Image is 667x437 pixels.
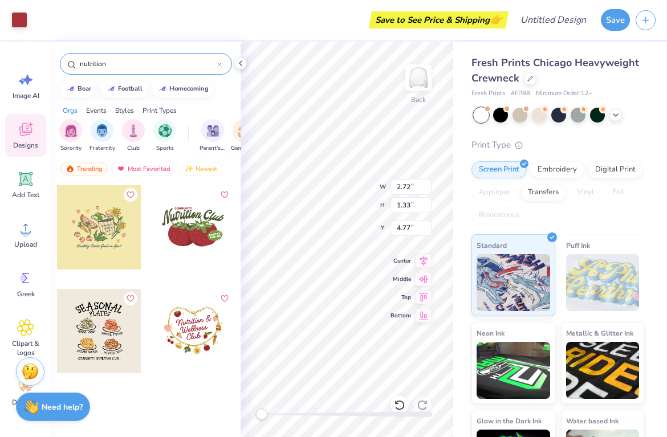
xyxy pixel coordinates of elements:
img: Standard [477,254,550,311]
button: Like [124,292,137,305]
div: filter for Fraternity [90,119,115,153]
span: Decorate [12,398,39,407]
button: homecoming [152,80,214,97]
div: Screen Print [471,161,527,178]
span: Bottom [391,311,411,320]
img: Sorority Image [64,124,78,137]
span: Water based Ink [566,415,619,427]
div: filter for Sports [153,119,176,153]
button: Like [218,188,231,202]
div: Save to See Price & Shipping [372,11,506,28]
div: bear [78,85,91,92]
img: Metallic & Glitter Ink [566,342,640,399]
span: Game Day [231,144,257,153]
button: filter button [59,119,82,153]
span: 👉 [490,13,502,26]
div: Embroidery [530,161,584,178]
button: Like [124,188,137,202]
img: Back [407,66,430,89]
div: Events [86,105,107,116]
div: filter for Club [122,119,145,153]
div: Foil [605,184,632,201]
span: Fraternity [90,144,115,153]
div: Most Favorited [111,162,176,175]
span: Metallic & Glitter Ink [566,327,633,339]
div: Accessibility label [256,409,267,420]
div: Print Type [471,138,644,152]
div: Rhinestones [471,207,527,224]
div: Print Types [143,105,177,116]
button: filter button [122,119,145,153]
span: Sorority [60,144,82,153]
img: Parent's Weekend Image [206,124,219,137]
div: football [118,85,143,92]
img: Club Image [127,124,140,137]
span: Fresh Prints Chicago Heavyweight Crewneck [471,56,639,85]
img: most_fav.gif [116,165,125,173]
img: trend_line.gif [158,85,167,92]
span: Parent's Weekend [200,144,226,153]
div: Transfers [520,184,566,201]
input: Untitled Design [511,9,595,31]
span: Center [391,256,411,266]
span: # FP88 [511,89,530,99]
span: Minimum Order: 12 + [536,89,593,99]
div: filter for Parent's Weekend [200,119,226,153]
span: Upload [14,240,37,249]
img: trend_line.gif [107,85,116,92]
button: Like [218,292,231,305]
span: Add Text [12,190,39,199]
button: filter button [231,119,257,153]
img: trending.gif [66,165,75,173]
span: Image AI [13,91,39,100]
span: Sports [156,144,174,153]
div: Vinyl [570,184,601,201]
button: Save [601,9,630,31]
span: Designs [13,141,38,150]
span: Neon Ink [477,327,505,339]
div: filter for Sorority [59,119,82,153]
button: bear [60,80,96,97]
img: trend_line.gif [66,85,75,92]
div: Applique [471,184,517,201]
div: filter for Game Day [231,119,257,153]
span: Greek [17,289,35,299]
strong: Need help? [42,402,83,413]
img: Game Day Image [238,124,251,137]
div: Styles [115,105,134,116]
span: Fresh Prints [471,89,505,99]
div: Trending [60,162,108,175]
img: Fraternity Image [96,124,108,137]
button: filter button [153,119,176,153]
img: Neon Ink [477,342,550,399]
button: football [100,80,148,97]
div: Newest [179,162,222,175]
img: Sports Image [158,124,172,137]
button: filter button [90,119,115,153]
span: Standard [477,239,507,251]
button: filter button [200,119,226,153]
div: homecoming [169,85,209,92]
div: Digital Print [588,161,643,178]
span: Club [127,144,140,153]
div: Orgs [63,105,78,116]
span: Clipart & logos [7,339,44,357]
span: Top [391,293,411,302]
span: Glow in the Dark Ink [477,415,542,427]
input: Try "Alpha" [79,58,217,70]
span: Puff Ink [566,239,590,251]
div: Back [411,95,426,105]
img: newest.gif [184,165,193,173]
span: Middle [391,275,411,284]
img: Puff Ink [566,254,640,311]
